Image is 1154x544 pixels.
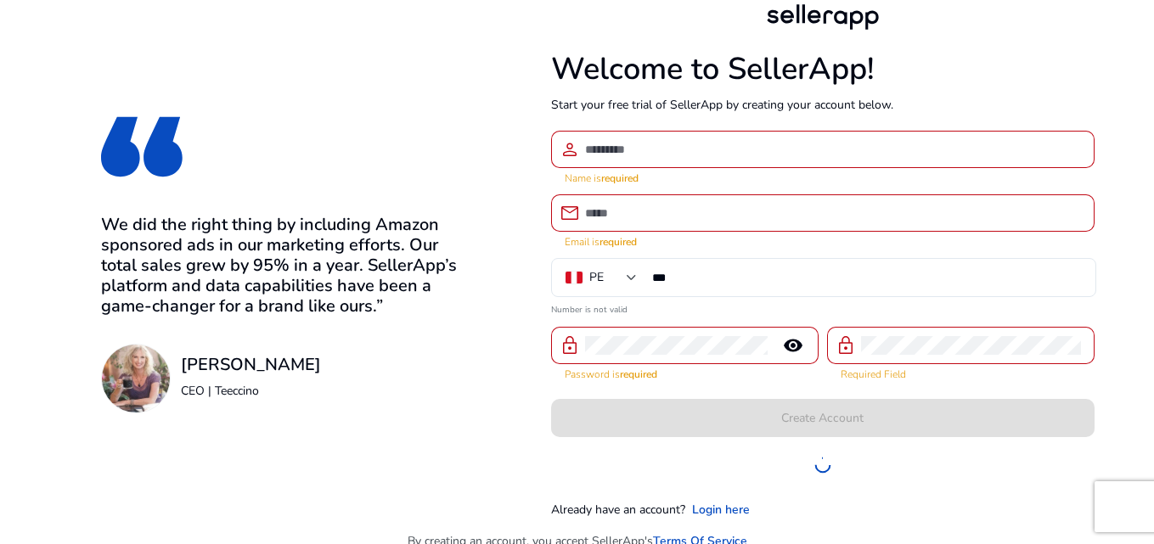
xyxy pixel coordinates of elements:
strong: required [600,235,637,249]
span: person [560,139,580,160]
h3: We did the right thing by including Amazon sponsored ads in our marketing efforts. Our total sale... [101,215,464,317]
mat-icon: remove_red_eye [773,335,813,356]
span: email [560,203,580,223]
div: PE [589,268,604,287]
mat-error: Number is not valid [551,299,1095,317]
strong: required [620,367,657,381]
mat-error: Password is [565,364,805,382]
h1: Welcome to SellerApp! [551,51,1095,87]
p: Start your free trial of SellerApp by creating your account below. [551,96,1095,114]
strong: required [601,171,639,185]
p: CEO | Teeccino [181,382,321,400]
mat-error: Name is [565,168,1081,186]
span: lock [560,335,580,356]
span: lock [836,335,856,356]
mat-error: Required Field [841,364,1081,382]
p: Already have an account? [551,501,685,519]
a: Login here [692,501,750,519]
mat-error: Email is [565,232,1081,250]
h3: [PERSON_NAME] [181,355,321,375]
